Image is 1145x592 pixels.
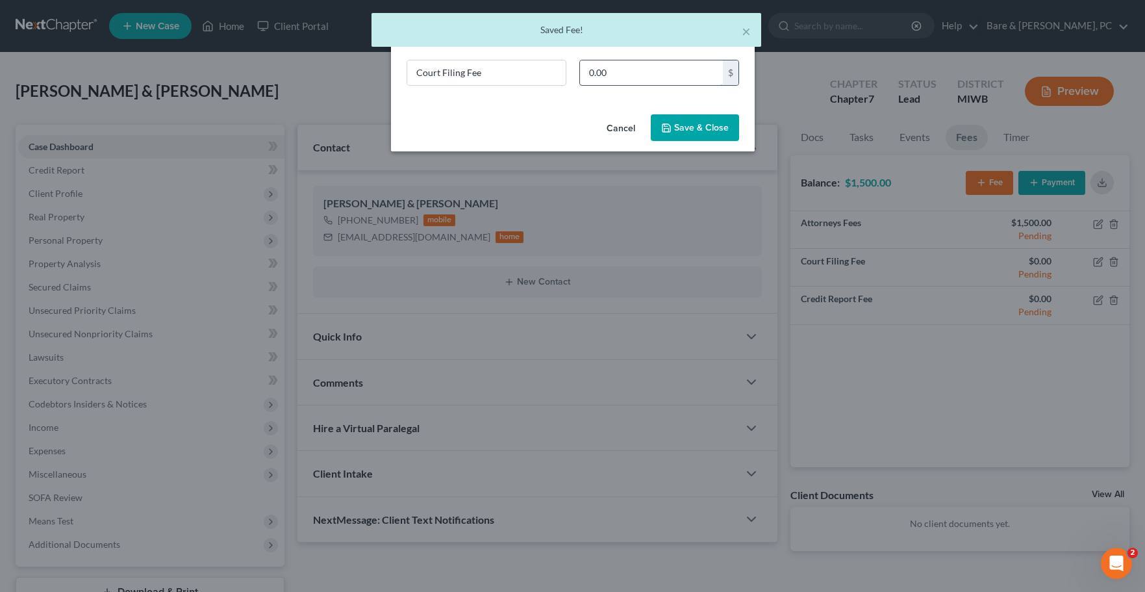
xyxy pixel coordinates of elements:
input: 0.00 [580,60,723,85]
div: Saved Fee! [382,23,751,36]
button: × [742,23,751,39]
button: Save & Close [651,114,739,142]
input: Describe... [407,60,566,85]
button: Cancel [596,116,646,142]
span: 2 [1127,548,1138,558]
iframe: Intercom live chat [1101,548,1132,579]
div: $ [723,60,738,85]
